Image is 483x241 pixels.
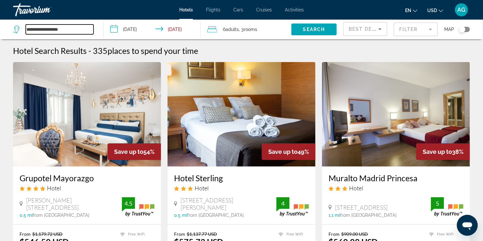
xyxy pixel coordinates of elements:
span: [STREET_ADDRESS] [335,204,388,211]
span: Search [303,27,325,32]
span: Map [444,25,454,34]
span: 0.5 mi [174,213,187,218]
li: Free WiFi [426,231,463,238]
del: $909.00 USD [341,231,368,237]
span: From [329,231,340,237]
div: 4 [276,200,289,207]
span: AG [458,7,466,13]
a: Travorium [13,1,78,18]
span: 6 [223,25,239,34]
a: Grupotel Mayorazgo [20,173,154,183]
span: Hotel [47,185,61,192]
span: 0.5 mi [20,213,33,218]
li: Free WiFi [117,231,154,238]
img: Hotel image [13,62,161,167]
h1: Hotel Search Results [13,46,87,56]
div: 3 star Hotel [329,185,463,192]
span: [STREET_ADDRESS][PERSON_NAME] [181,197,276,211]
span: from [GEOGRAPHIC_DATA] [187,213,244,218]
button: Check-in date: Sep 9, 2025 Check-out date: Sep 12, 2025 [104,20,201,39]
span: from [GEOGRAPHIC_DATA] [340,213,397,218]
a: Hotels [179,7,193,12]
div: 49% [262,143,315,160]
span: Hotel [349,185,363,192]
img: trustyou-badge.svg [431,197,463,217]
span: from [GEOGRAPHIC_DATA] [33,213,89,218]
span: Save up to [423,148,452,155]
span: rooms [244,27,257,32]
button: Filter [394,22,438,37]
button: Change currency [427,6,443,15]
span: [PERSON_NAME][STREET_ADDRESS] [26,197,122,211]
div: 4.5 [122,200,135,207]
iframe: Button to launch messaging window [457,215,478,236]
span: Save up to [268,148,298,155]
a: Hotel Sterling [174,173,309,183]
del: $1,179.72 USD [32,231,63,237]
a: Cruises [256,7,272,12]
span: - [88,46,91,56]
button: Search [291,24,337,35]
span: USD [427,8,437,13]
span: From [174,231,185,237]
img: trustyou-badge.svg [276,197,309,217]
a: Activities [285,7,304,12]
a: Flights [206,7,220,12]
span: places to spend your time [108,46,198,56]
span: Save up to [114,148,143,155]
a: Muralto Madrid Princesa [329,173,463,183]
button: Toggle map [454,26,470,32]
span: 1.1 mi [329,213,340,218]
span: From [20,231,31,237]
h2: 335 [93,46,198,56]
div: 4 star Hotel [20,185,154,192]
a: Cars [233,7,243,12]
img: Hotel image [168,62,315,167]
button: Travelers: 6 adults, 0 children [201,20,291,39]
div: 5 [431,200,444,207]
button: User Menu [453,3,470,17]
span: , 3 [239,25,257,34]
li: Free WiFi [275,231,309,238]
span: Adults [226,27,239,32]
img: trustyou-badge.svg [122,197,154,217]
div: 54% [108,143,161,160]
span: en [405,8,411,13]
img: Hotel image [322,62,470,167]
del: $1,137.77 USD [187,231,217,237]
div: 3 star Hotel [174,185,309,192]
span: Best Deals [349,26,383,32]
div: 38% [416,143,470,160]
mat-select: Sort by [349,25,382,33]
button: Change language [405,6,417,15]
span: Hotel [195,185,209,192]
